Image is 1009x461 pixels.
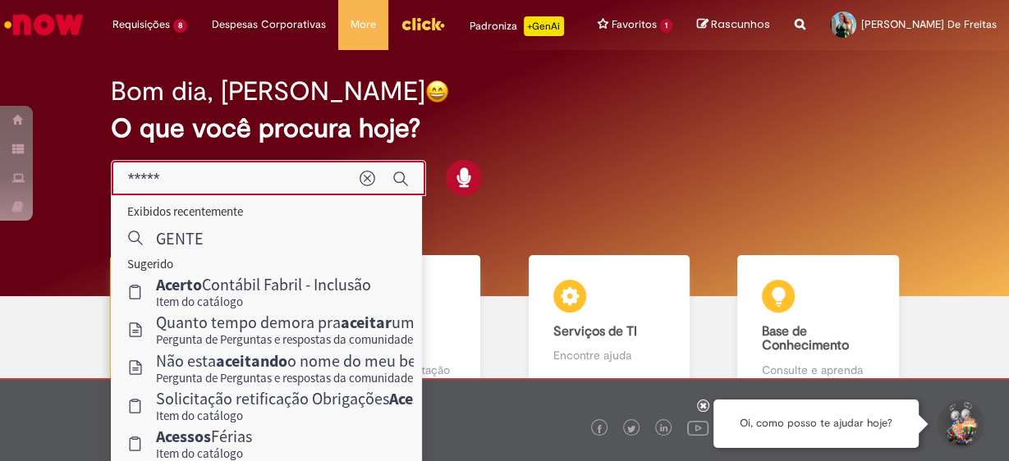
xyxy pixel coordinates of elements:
[762,362,874,378] p: Consulte e aprenda
[2,8,86,41] img: ServiceNow
[112,16,170,33] span: Requisições
[505,255,714,397] a: Serviços de TI Encontre ajuda
[660,19,672,33] span: 1
[401,11,445,36] img: click_logo_yellow_360x200.png
[470,16,564,36] div: Padroniza
[697,17,770,33] a: Rascunhos
[524,16,564,36] p: +GenAi
[713,399,919,448] div: Oi, como posso te ajudar hoje?
[762,323,849,354] b: Base de Conhecimento
[351,16,376,33] span: More
[687,417,709,438] img: logo_footer_youtube.png
[627,425,635,433] img: logo_footer_twitter.png
[425,80,449,103] img: happy-face.png
[173,19,187,33] span: 8
[612,16,657,33] span: Favoritos
[212,16,326,33] span: Despesas Corporativas
[861,17,997,31] span: [PERSON_NAME] De Freitas
[660,424,668,434] img: logo_footer_linkedin.png
[711,16,770,32] span: Rascunhos
[111,77,425,106] h2: Bom dia, [PERSON_NAME]
[86,255,296,397] a: Tirar dúvidas Tirar dúvidas com Lupi Assist e Gen Ai
[713,255,923,397] a: Base de Conhecimento Consulte e aprenda
[935,399,984,449] button: Iniciar Conversa de Suporte
[595,425,603,433] img: logo_footer_facebook.png
[553,347,666,363] p: Encontre ajuda
[111,114,899,143] h2: O que você procura hoje?
[553,323,637,340] b: Serviços de TI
